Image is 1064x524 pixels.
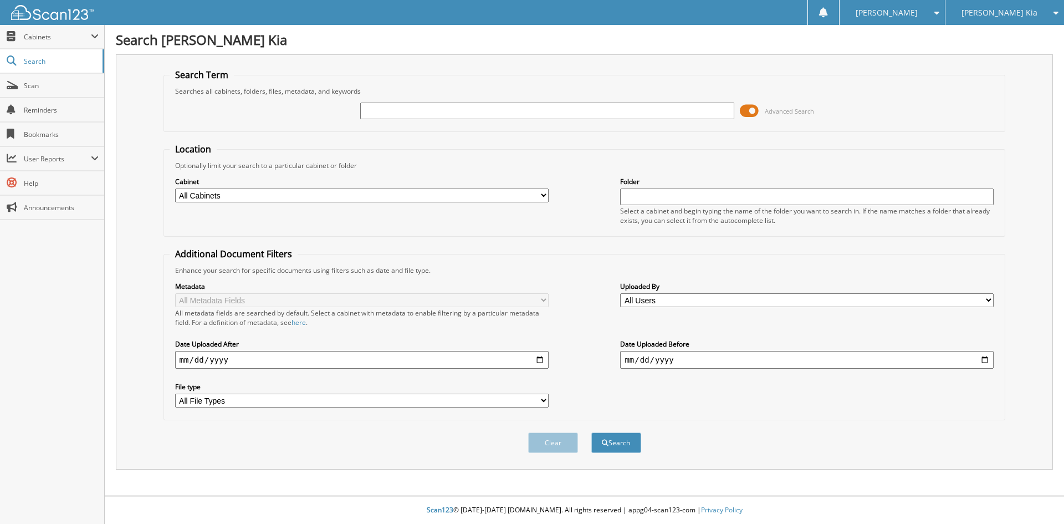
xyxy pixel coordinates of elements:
[175,282,549,291] label: Metadata
[528,433,578,453] button: Clear
[170,87,1000,96] div: Searches all cabinets, folders, files, metadata, and keywords
[170,266,1000,275] div: Enhance your search for specific documents using filters such as date and file type.
[24,57,97,66] span: Search
[24,179,99,188] span: Help
[620,282,994,291] label: Uploaded By
[427,505,453,515] span: Scan123
[175,351,549,369] input: start
[24,154,91,164] span: User Reports
[620,206,994,225] div: Select a cabinet and begin typing the name of the folder you want to search in. If the name match...
[116,30,1053,49] h1: Search [PERSON_NAME] Kia
[24,203,99,212] span: Announcements
[620,339,994,349] label: Date Uploaded Before
[175,177,549,186] label: Cabinet
[175,308,549,327] div: All metadata fields are searched by default. Select a cabinet with metadata to enable filtering b...
[170,69,234,81] legend: Search Term
[620,177,994,186] label: Folder
[856,9,918,16] span: [PERSON_NAME]
[175,339,549,349] label: Date Uploaded After
[961,9,1037,16] span: [PERSON_NAME] Kia
[24,130,99,139] span: Bookmarks
[1009,471,1064,524] iframe: Chat Widget
[24,81,99,90] span: Scan
[765,107,814,115] span: Advanced Search
[291,318,306,327] a: here
[24,32,91,42] span: Cabinets
[591,433,641,453] button: Search
[24,105,99,115] span: Reminders
[170,161,1000,170] div: Optionally limit your search to a particular cabinet or folder
[620,351,994,369] input: end
[170,143,217,155] legend: Location
[701,505,743,515] a: Privacy Policy
[11,5,94,20] img: scan123-logo-white.svg
[170,248,298,260] legend: Additional Document Filters
[105,497,1064,524] div: © [DATE]-[DATE] [DOMAIN_NAME]. All rights reserved | appg04-scan123-com |
[175,382,549,391] label: File type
